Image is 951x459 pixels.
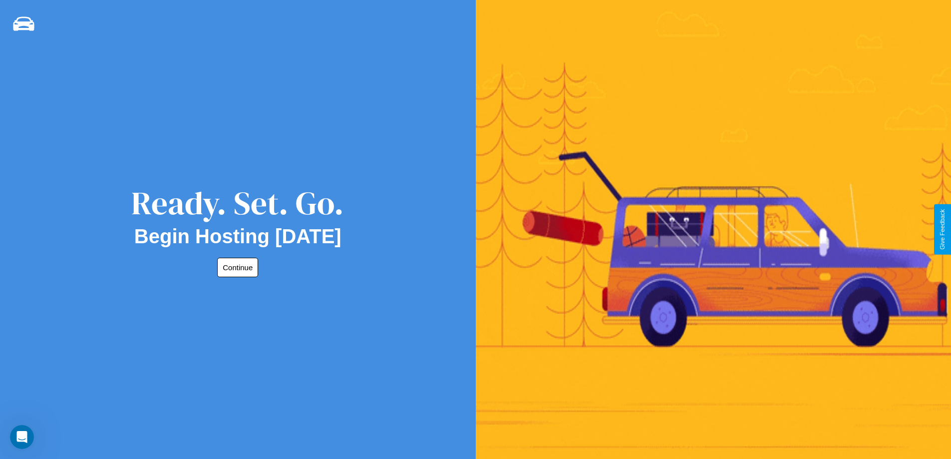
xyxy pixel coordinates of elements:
h2: Begin Hosting [DATE] [134,225,341,248]
div: Ready. Set. Go. [131,181,344,225]
iframe: Intercom live chat [10,425,34,449]
button: Continue [217,258,258,277]
div: Give Feedback [939,209,946,250]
